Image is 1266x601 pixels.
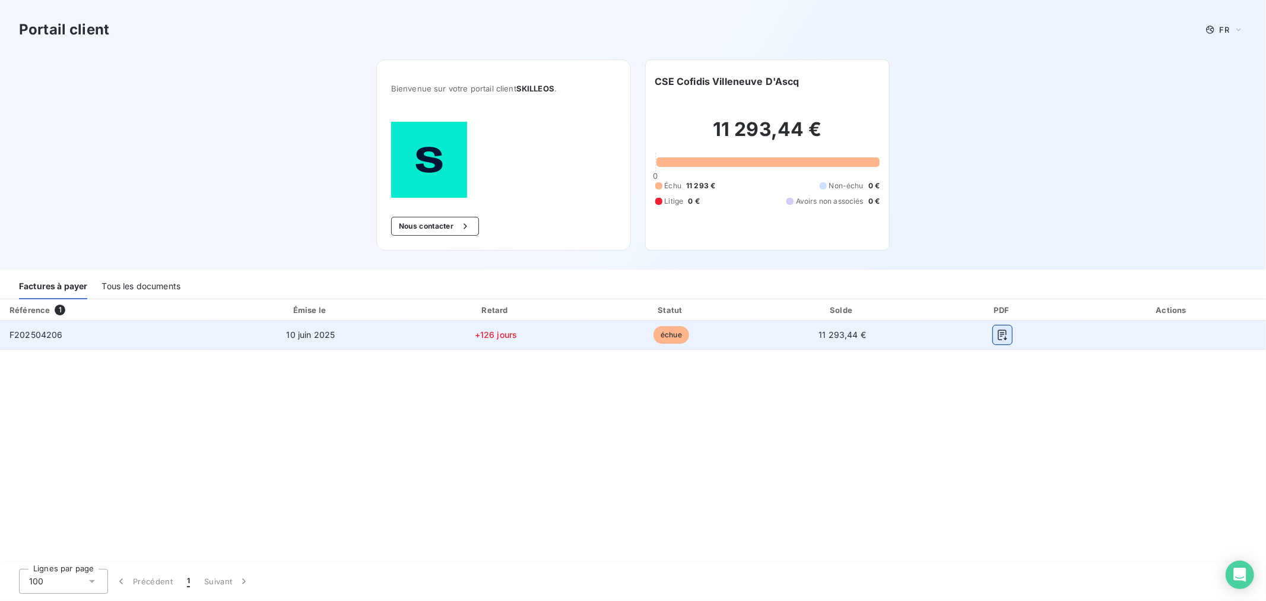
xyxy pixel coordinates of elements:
[587,304,756,316] div: Statut
[108,569,180,594] button: Précédent
[19,274,87,299] div: Factures à payer
[1226,561,1254,589] div: Open Intercom Messenger
[287,330,335,340] span: 10 juin 2025
[688,196,699,207] span: 0 €
[653,326,689,344] span: échue
[180,569,197,594] button: 1
[818,330,866,340] span: 11 293,44 €
[19,19,109,40] h3: Portail client
[1081,304,1264,316] div: Actions
[760,304,925,316] div: Solde
[391,217,479,236] button: Nous contacter
[868,196,880,207] span: 0 €
[655,118,880,153] h2: 11 293,44 €
[197,569,257,594] button: Suivant
[653,171,658,181] span: 0
[1220,25,1229,34] span: FR
[796,196,864,207] span: Avoirs non associés
[655,74,799,88] h6: CSE Cofidis Villeneuve D'Ascq
[391,122,467,198] img: Company logo
[29,575,43,587] span: 100
[101,274,180,299] div: Tous les documents
[55,305,65,315] span: 1
[475,330,518,340] span: +126 jours
[686,181,715,191] span: 11 293 €
[9,330,63,340] span: F202504206
[391,84,616,93] span: Bienvenue sur votre portail client .
[868,181,880,191] span: 0 €
[187,575,190,587] span: 1
[829,181,864,191] span: Non-échu
[665,181,682,191] span: Échu
[9,305,50,315] div: Référence
[217,304,405,316] div: Émise le
[516,84,554,93] span: SKILLEOS
[929,304,1076,316] div: PDF
[665,196,684,207] span: Litige
[410,304,582,316] div: Retard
